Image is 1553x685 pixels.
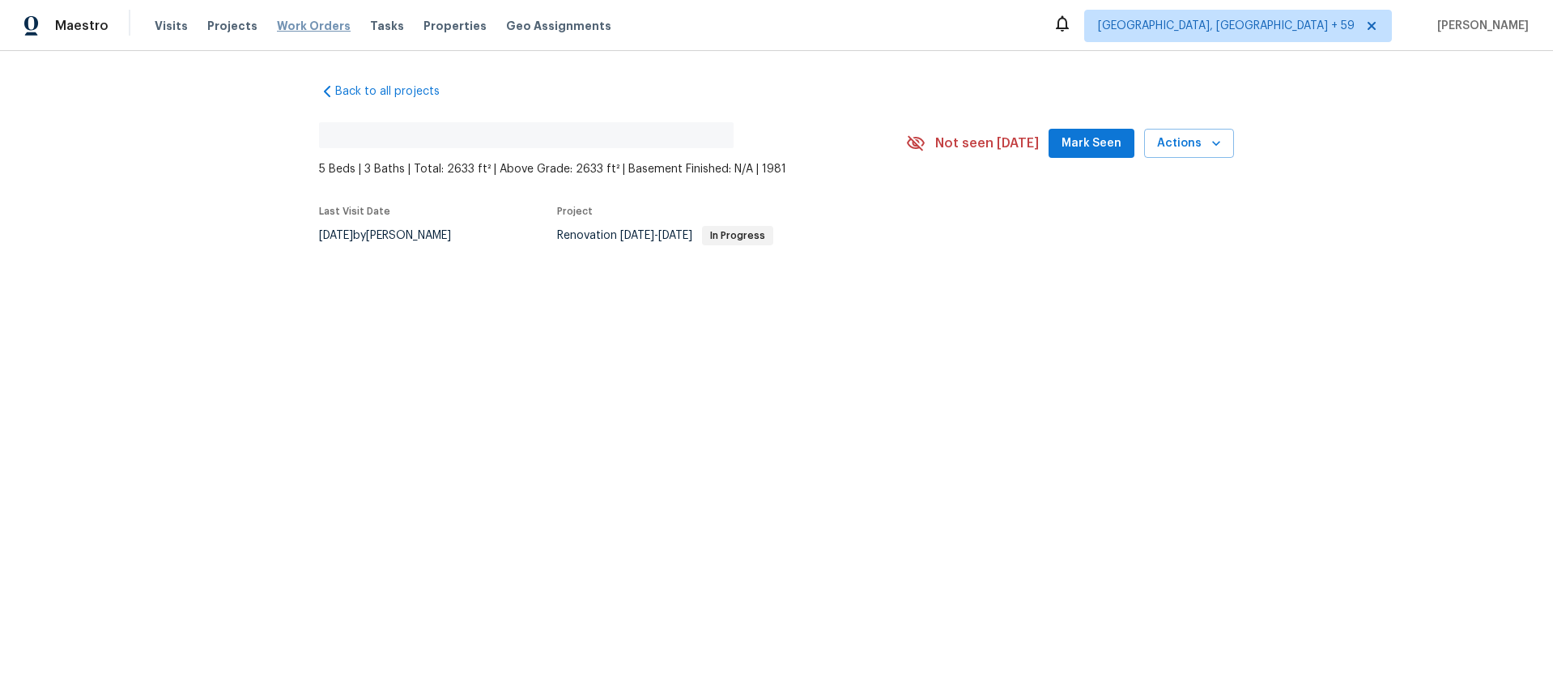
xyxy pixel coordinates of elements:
span: Actions [1157,134,1221,154]
span: Properties [423,18,487,34]
span: Projects [207,18,257,34]
span: - [620,230,692,241]
span: [DATE] [319,230,353,241]
span: Maestro [55,18,108,34]
span: Renovation [557,230,773,241]
a: Back to all projects [319,83,474,100]
span: [GEOGRAPHIC_DATA], [GEOGRAPHIC_DATA] + 59 [1098,18,1355,34]
span: [DATE] [658,230,692,241]
span: Last Visit Date [319,206,390,216]
span: [PERSON_NAME] [1431,18,1529,34]
span: [DATE] [620,230,654,241]
span: Project [557,206,593,216]
div: by [PERSON_NAME] [319,226,470,245]
span: Tasks [370,20,404,32]
span: Visits [155,18,188,34]
span: Mark Seen [1062,134,1121,154]
span: Not seen [DATE] [935,135,1039,151]
span: In Progress [704,231,772,240]
button: Actions [1144,129,1234,159]
button: Mark Seen [1049,129,1134,159]
span: 5 Beds | 3 Baths | Total: 2633 ft² | Above Grade: 2633 ft² | Basement Finished: N/A | 1981 [319,161,906,177]
span: Work Orders [277,18,351,34]
span: Geo Assignments [506,18,611,34]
